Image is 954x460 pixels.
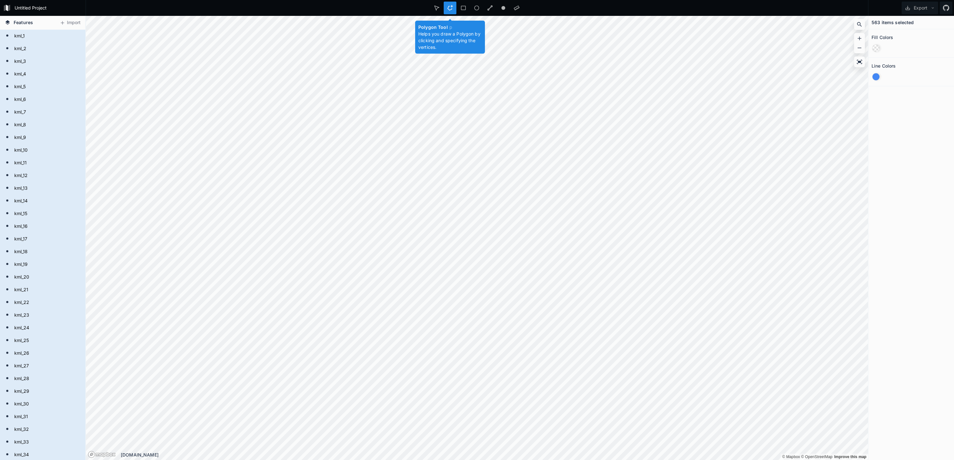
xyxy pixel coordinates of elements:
a: Mapbox [782,455,800,459]
p: Helps you draw a Polygon by clicking and specifying the vertices. [418,30,482,50]
a: Mapbox logo [88,451,116,458]
h4: Polygon Tool [418,24,482,30]
button: Export [902,2,938,14]
a: Map feedback [834,455,866,459]
span: Features [14,19,33,26]
h2: Line Colors [872,61,896,71]
div: [DOMAIN_NAME] [121,451,868,458]
h2: Fill Colors [872,32,893,42]
a: OpenStreetMap [801,455,833,459]
button: Import [56,18,84,28]
h4: 563 items selected [872,19,914,26]
span: p [449,24,452,30]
